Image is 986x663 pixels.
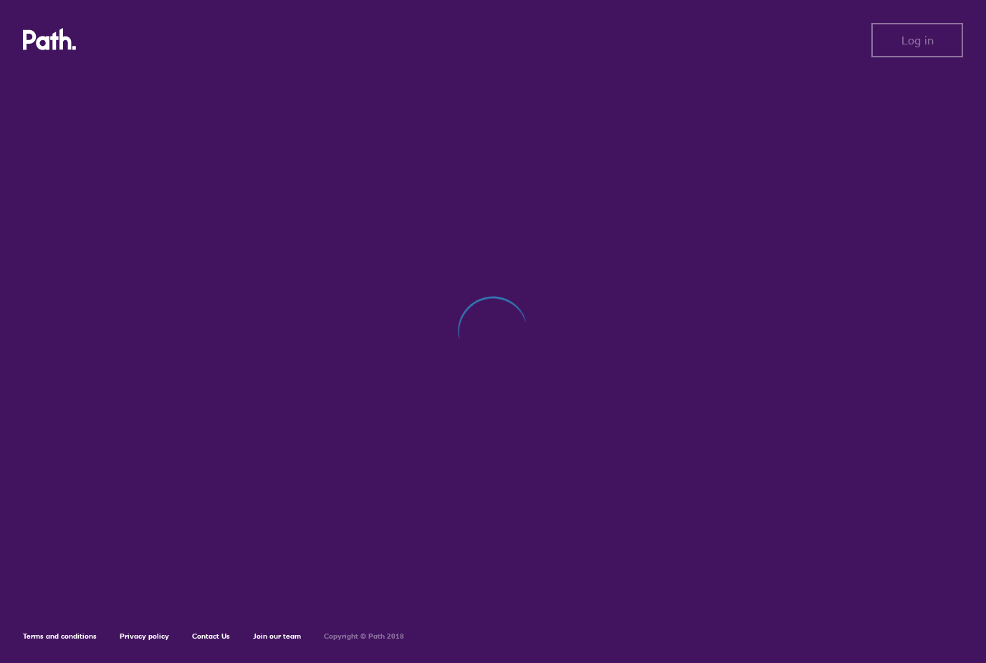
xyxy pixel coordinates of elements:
[901,34,934,47] span: Log in
[23,631,97,641] a: Terms and conditions
[871,23,963,57] button: Log in
[253,631,301,641] a: Join our team
[192,631,230,641] a: Contact Us
[324,632,404,641] h6: Copyright © Path 2018
[120,631,169,641] a: Privacy policy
